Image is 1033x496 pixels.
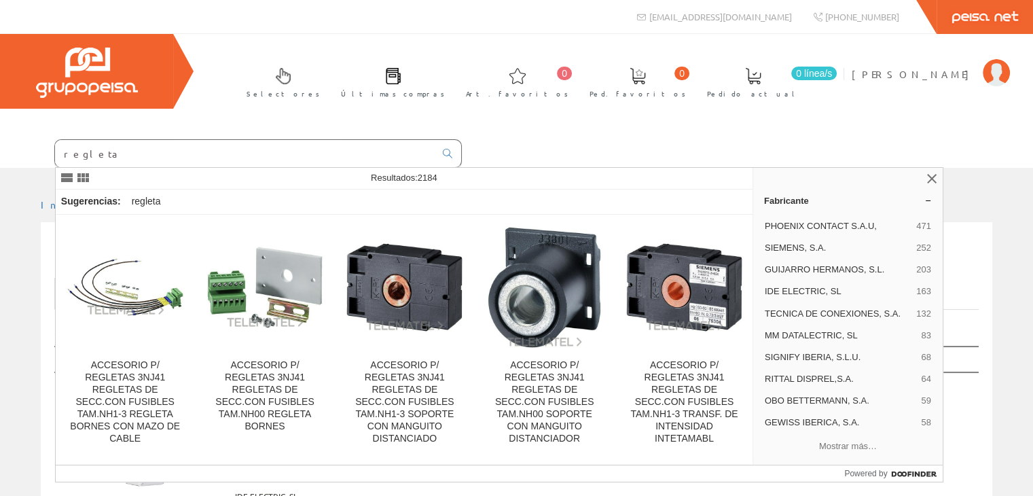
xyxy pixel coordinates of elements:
a: Selectores [233,56,327,106]
span: 2184 [418,173,437,183]
a: Inicio [41,198,98,211]
span: 132 [916,308,931,320]
a: ACCESORIO P/ REGLETAS 3NJ41 REGLETAS DE SECC.CON FUSIBLES TAM.NH1-3 SOPORTE CON MANGUITO DISTANCI... [335,215,474,461]
span: Resultados: [371,173,437,183]
input: Buscar ... [55,140,435,167]
span: 58 [921,417,930,429]
img: ACCESORIO P/ REGLETAS 3NJ41 REGLETAS DE SECC.CON FUSIBLES TAM.NH1-3 REGLETA BORNES CON MAZO DE CABLE [67,258,184,317]
a: ACCESORIO P/ REGLETAS 3NJ41 REGLETAS DE SECC.CON FUSIBLES TAM.NH1-3 REGLETA BORNES CON MAZO DE CA... [56,215,195,461]
a: Últimas compras [327,56,452,106]
span: GEWISS IBERICA, S.A. [765,417,916,429]
div: ACCESORIO P/ REGLETAS 3NJ41 REGLETAS DE SECC.CON FUSIBLES TAM.NH1-3 REGLETA BORNES CON MAZO DE CABLE [67,359,184,445]
span: GUIJARRO HERMANOS, S.L. [765,264,911,276]
div: regleta [126,190,166,214]
span: 471 [916,220,931,232]
span: RITTAL DISPREL,S.A. [765,373,916,385]
span: SIEMENS, S.A. [765,242,911,254]
img: ACCESORIO P/ REGLETAS 3NJ41 REGLETAS DE SECC.CON FUSIBLES TAM.NH1-3 TRANSF. DE INTENSIDAD INTETAMABL [626,243,743,332]
div: ACCESORIO P/ REGLETAS 3NJ41 REGLETAS DE SECC.CON FUSIBLES TAM.NH00 SOPORTE CON MANGUITO DISTANCIADOR [486,359,603,445]
a: ACCESORIO P/ REGLETAS 3NJ41 REGLETAS DE SECC.CON FUSIBLES TAM.NH00 SOPORTE CON MANGUITO DISTANCIA... [475,215,614,461]
span: OBO BETTERMANN, S.A. [765,395,916,407]
a: ACCESORIO P/ REGLETAS 3NJ41 REGLETAS DE SECC.CON FUSIBLES TAM.NH1-3 TRANSF. DE INTENSIDAD INTETAM... [615,215,754,461]
span: Pedido actual [707,87,799,101]
img: ACCESORIO P/ REGLETAS 3NJ41 REGLETAS DE SECC.CON FUSIBLES TAM.NH00 SOPORTE CON MANGUITO DISTANCIADOR [487,226,602,349]
span: TECNICA DE CONEXIONES, S.A. [765,308,911,320]
span: 0 [674,67,689,80]
div: ACCESORIO P/ REGLETAS 3NJ41 REGLETAS DE SECC.CON FUSIBLES TAM.NH1-3 TRANSF. DE INTENSIDAD INTETAMABL [626,359,743,445]
span: Últimas compras [341,87,445,101]
span: [PHONE_NUMBER] [825,11,899,22]
span: 252 [916,242,931,254]
span: 83 [921,330,930,342]
span: SIGNIFY IBERIA, S.L.U. [765,351,916,364]
img: Grupo Peisa [36,48,138,98]
span: 163 [916,285,931,298]
button: Mostrar más… [759,436,937,458]
a: Fabricante [753,190,943,211]
div: Sugerencias: [56,192,124,211]
span: 64 [921,373,930,385]
span: 0 [557,67,572,80]
img: ACCESORIO P/ REGLETAS 3NJ41 REGLETAS DE SECC.CON FUSIBLES TAM.NH00 REGLETA BORNES [206,246,324,329]
img: ACCESORIO P/ REGLETAS 3NJ41 REGLETAS DE SECC.CON FUSIBLES TAM.NH1-3 SOPORTE CON MANGUITO DISTANCIADO [346,243,463,332]
span: 59 [921,395,930,407]
span: MM DATALECTRIC, SL [765,330,916,342]
span: 0 línea/s [791,67,837,80]
span: Art. favoritos [466,87,568,101]
span: Powered by [844,467,887,480]
span: [EMAIL_ADDRESS][DOMAIN_NAME] [649,11,792,22]
a: Powered by [844,465,943,482]
a: [PERSON_NAME] [852,56,1010,69]
a: 0 línea/s Pedido actual [693,56,840,106]
span: 203 [916,264,931,276]
a: ACCESORIO P/ REGLETAS 3NJ41 REGLETAS DE SECC.CON FUSIBLES TAM.NH00 REGLETA BORNES ACCESORIO P/ RE... [196,215,335,461]
span: IDE ELECTRIC, SL [765,285,911,298]
div: ACCESORIO P/ REGLETAS 3NJ41 REGLETAS DE SECC.CON FUSIBLES TAM.NH00 REGLETA BORNES [206,359,324,433]
div: ACCESORIO P/ REGLETAS 3NJ41 REGLETAS DE SECC.CON FUSIBLES TAM.NH1-3 SOPORTE CON MANGUITO DISTANCIADO [346,359,463,445]
span: Selectores [247,87,320,101]
span: Ped. favoritos [590,87,686,101]
span: PHOENIX CONTACT S.A.U, [765,220,911,232]
span: [PERSON_NAME] [852,67,976,81]
span: 68 [921,351,930,364]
